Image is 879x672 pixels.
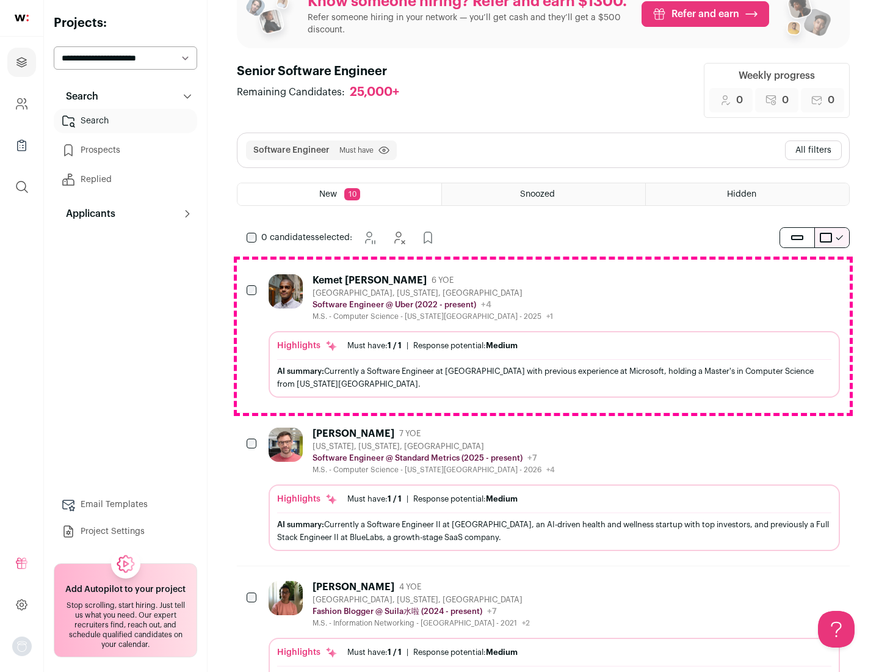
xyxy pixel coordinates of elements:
[54,492,197,517] a: Email Templates
[313,581,394,593] div: [PERSON_NAME]
[350,85,399,100] div: 25,000+
[313,274,427,287] div: Kemet [PERSON_NAME]
[277,340,338,352] div: Highlights
[261,232,352,244] span: selected:
[413,648,518,657] div: Response potential:
[54,519,197,544] a: Project Settings
[253,144,330,156] button: Software Engineer
[261,233,315,242] span: 0 candidates
[399,582,421,592] span: 4 YOE
[522,619,530,627] span: +2
[313,428,394,440] div: [PERSON_NAME]
[527,454,537,462] span: +7
[347,341,518,351] ul: |
[357,225,382,250] button: Snooze
[269,581,303,615] img: 322c244f3187aa81024ea13e08450523775794405435f85740c15dbe0cd0baab.jpg
[344,188,360,200] span: 10
[313,288,553,298] div: [GEOGRAPHIC_DATA], [US_STATE], [GEOGRAPHIC_DATA]
[319,190,337,199] span: New
[269,428,840,551] a: [PERSON_NAME] 7 YOE [US_STATE], [US_STATE], [GEOGRAPHIC_DATA] Software Engineer @ Standard Metric...
[442,183,645,205] a: Snoozed
[739,68,815,83] div: Weekly progress
[313,453,523,463] p: Software Engineer @ Standard Metrics (2025 - present)
[54,138,197,163] a: Prospects
[313,465,555,475] div: M.S. - Computer Science - [US_STATE][GEOGRAPHIC_DATA] - 2026
[54,109,197,133] a: Search
[7,89,36,119] a: Company and ATS Settings
[782,93,789,108] span: 0
[277,646,338,659] div: Highlights
[277,365,831,390] div: Currently a Software Engineer at [GEOGRAPHIC_DATA] with previous experience at Microsoft, holding...
[12,637,32,656] button: Open dropdown
[486,341,518,349] span: Medium
[546,466,555,473] span: +4
[65,583,186,596] h2: Add Autopilot to your project
[7,131,36,160] a: Company Lists
[54,202,197,226] button: Applicants
[486,495,518,503] span: Medium
[388,341,402,349] span: 1 / 1
[237,63,411,80] h1: Senior Software Engineer
[487,607,497,616] span: +7
[347,648,518,657] ul: |
[269,274,303,309] img: 1d26598260d5d9f7a69202d59cf331847448e6cffe37083edaed4f8fc8795bfe
[269,274,840,398] a: Kemet [PERSON_NAME] 6 YOE [GEOGRAPHIC_DATA], [US_STATE], [GEOGRAPHIC_DATA] Software Engineer @ Ub...
[62,601,189,649] div: Stop scrolling, start hiring. Just tell us what you need. Our expert recruiters find, reach out, ...
[269,428,303,462] img: 0fb184815f518ed3bcaf4f46c87e3bafcb34ea1ec747045ab451f3ffb05d485a
[308,12,632,36] p: Refer someone hiring in your network — you’ll get cash and they’ll get a $500 discount.
[486,648,518,656] span: Medium
[313,618,530,628] div: M.S. - Information Networking - [GEOGRAPHIC_DATA] - 2021
[416,225,440,250] button: Add to Prospects
[313,312,553,321] div: M.S. - Computer Science - [US_STATE][GEOGRAPHIC_DATA] - 2025
[646,183,849,205] a: Hidden
[399,429,421,439] span: 7 YOE
[277,520,324,528] span: AI summary:
[347,494,402,504] div: Must have:
[313,607,482,616] p: Fashion Blogger @ Suila水啦 (2024 - present)
[736,93,743,108] span: 0
[313,300,476,310] p: Software Engineer @ Uber (2022 - present)
[54,167,197,192] a: Replied
[59,206,115,221] p: Applicants
[54,84,197,109] button: Search
[277,367,324,375] span: AI summary:
[7,48,36,77] a: Projects
[432,276,454,285] span: 6 YOE
[347,494,518,504] ul: |
[388,648,402,656] span: 1 / 1
[785,141,842,160] button: All filters
[237,85,345,100] span: Remaining Candidates:
[347,341,402,351] div: Must have:
[520,190,555,199] span: Snoozed
[481,301,491,309] span: +4
[386,225,411,250] button: Hide
[347,648,402,657] div: Must have:
[313,595,530,605] div: [GEOGRAPHIC_DATA], [US_STATE], [GEOGRAPHIC_DATA]
[313,442,555,451] div: [US_STATE], [US_STATE], [GEOGRAPHIC_DATA]
[828,93,834,108] span: 0
[54,563,197,657] a: Add Autopilot to your project Stop scrolling, start hiring. Just tell us what you need. Our exper...
[12,637,32,656] img: nopic.png
[277,493,338,505] div: Highlights
[54,15,197,32] h2: Projects:
[818,611,855,648] iframe: Help Scout Beacon - Open
[642,1,769,27] a: Refer and earn
[727,190,756,199] span: Hidden
[277,518,831,544] div: Currently a Software Engineer II at [GEOGRAPHIC_DATA], an AI-driven health and wellness startup w...
[59,89,98,104] p: Search
[388,495,402,503] span: 1 / 1
[546,313,553,320] span: +1
[339,145,374,155] span: Must have
[413,494,518,504] div: Response potential:
[15,15,29,21] img: wellfound-shorthand-0d5821cbd27db2630d0214b213865d53afaa358527fdda9d0ea32b1df1b89c2c.svg
[413,341,518,351] div: Response potential:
